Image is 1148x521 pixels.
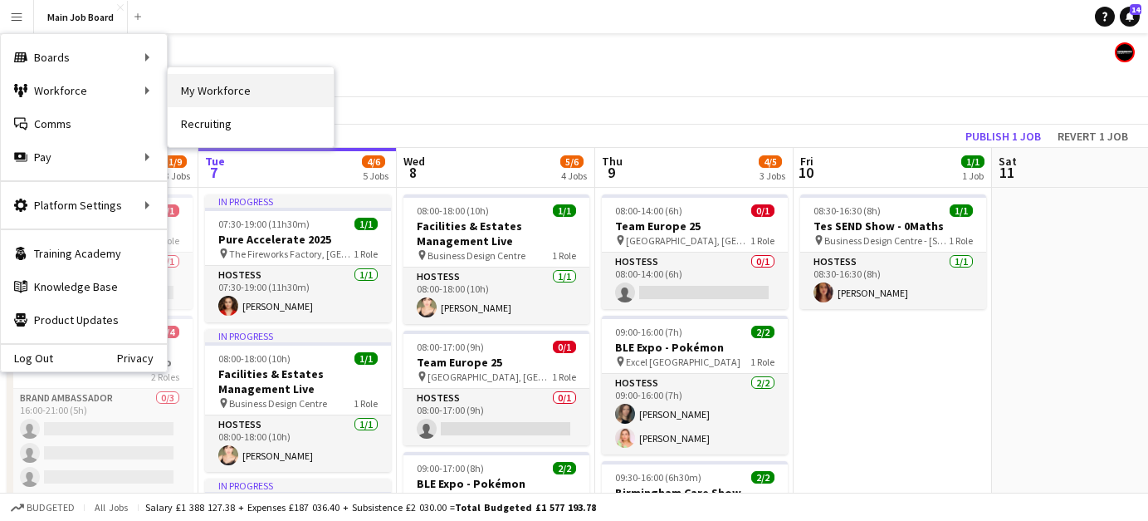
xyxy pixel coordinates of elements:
app-card-role: Hostess1/107:30-19:00 (11h30m)[PERSON_NAME] [205,266,391,322]
span: Thu [602,154,623,169]
span: 1 Role [750,356,774,368]
div: In progress [205,194,391,208]
div: 5 Jobs [363,170,388,182]
span: 1/1 [950,204,973,217]
a: 14 [1120,7,1140,27]
span: 1/1 [553,204,576,217]
div: Pay [1,140,167,174]
span: Total Budgeted £1 577 193.78 [455,501,596,514]
span: 09:30-16:00 (6h30m) [615,471,701,484]
button: Publish 1 job [959,125,1048,147]
span: Tue [205,154,225,169]
span: 08:00-17:00 (9h) [417,341,484,353]
span: Fri [800,154,813,169]
span: [GEOGRAPHIC_DATA], [GEOGRAPHIC_DATA] [427,371,552,383]
span: 9 [599,163,623,182]
app-job-card: In progress07:30-19:00 (11h30m)1/1Pure Accelerate 2025 The Fireworks Factory, [GEOGRAPHIC_DATA] [... [205,194,391,322]
div: 1 Job [962,170,984,182]
h3: Tes SEND Show - 0Maths [800,219,986,233]
app-card-role: Hostess0/108:00-14:00 (6h) [602,253,788,309]
span: 1 Role [750,234,774,247]
app-job-card: 08:30-16:30 (8h)1/1Tes SEND Show - 0Maths Business Design Centre - [STREET_ADDRESS]1 RoleHostess1... [800,194,986,309]
span: 0/1 [751,204,774,217]
a: Log Out [1,351,53,365]
span: 8 [401,163,425,182]
h3: BLE Expo - Pokémon [602,340,788,355]
span: 1 Role [354,248,378,260]
app-job-card: 08:00-17:00 (9h)0/1Team Europe 25 [GEOGRAPHIC_DATA], [GEOGRAPHIC_DATA]1 RoleHostess0/108:00-17:00... [403,331,589,445]
div: In progress [205,479,391,492]
h3: Team Europe 25 [403,355,589,370]
span: 2/2 [751,471,774,484]
a: My Workforce [168,74,334,107]
span: 10 [798,163,813,182]
button: Main Job Board [34,1,128,33]
app-card-role: Brand Ambassador0/316:00-21:00 (5h) [7,389,193,494]
span: 1/1 [354,352,378,365]
div: Boards [1,41,167,74]
span: 7 [203,163,225,182]
span: 08:30-16:30 (8h) [813,204,881,217]
span: Excel [GEOGRAPHIC_DATA] [427,492,542,504]
app-user-avatar: experience staff [1115,42,1135,62]
span: 1/9 [164,155,187,168]
span: 09:00-16:00 (7h) [615,326,682,338]
app-card-role: Hostess0/108:00-17:00 (9h) [403,389,589,445]
h3: Team Europe 25 [602,219,788,233]
span: Business Design Centre [427,249,525,262]
div: 08:00-14:00 (6h)0/1Team Europe 25 [GEOGRAPHIC_DATA], [GEOGRAPHIC_DATA]1 RoleHostess0/108:00-14:00... [602,194,788,309]
span: The Fireworks Factory, [GEOGRAPHIC_DATA] [STREET_ADDRESS] [229,248,354,260]
span: 09:00-17:00 (8h) [417,462,484,474]
span: 1/1 [961,155,984,168]
a: Training Academy [1,237,167,270]
a: Knowledge Base [1,270,167,303]
button: Revert 1 job [1051,125,1135,147]
span: 08:00-18:00 (10h) [218,352,291,365]
span: 08:00-14:00 (6h) [615,204,682,217]
span: 1 Role [552,249,576,262]
span: Sat [999,154,1017,169]
span: Budgeted [27,502,75,514]
span: 2 Roles [151,371,179,383]
span: 14 [1130,4,1141,15]
span: 2/2 [751,326,774,338]
div: Platform Settings [1,189,167,222]
span: 1/1 [354,218,378,230]
span: 0/1 [553,341,576,353]
div: 4 Jobs [561,170,587,182]
button: Budgeted [8,499,77,517]
app-job-card: 08:00-18:00 (10h)1/1Facilities & Estates Management Live Business Design Centre1 RoleHostess1/108... [403,194,589,324]
span: 1 Role [552,371,576,383]
span: 2/2 [553,462,576,474]
h3: Facilities & Estates Management Live [403,219,589,248]
span: 1 Role [552,492,576,504]
a: Product Updates [1,303,167,337]
span: Wed [403,154,425,169]
span: 07:30-19:00 (11h30m) [218,218,310,230]
app-card-role: Hostess2/209:00-16:00 (7h)[PERSON_NAME][PERSON_NAME] [602,374,788,455]
span: 4/5 [759,155,782,168]
span: 1 Role [354,397,378,410]
div: 3 Jobs [760,170,785,182]
app-job-card: 09:00-16:00 (7h)2/2BLE Expo - Pokémon Excel [GEOGRAPHIC_DATA]1 RoleHostess2/209:00-16:00 (7h)[PER... [602,316,788,455]
span: Business Design Centre [229,397,327,410]
span: 11 [996,163,1017,182]
a: Recruiting [168,107,334,140]
span: 5/6 [560,155,584,168]
app-card-role: Hostess1/108:00-18:00 (10h)[PERSON_NAME] [205,415,391,472]
div: 3 Jobs [164,170,190,182]
app-card-role: Hostess1/108:00-18:00 (10h)[PERSON_NAME] [403,268,589,324]
div: Salary £1 388 127.38 + Expenses £187 036.40 + Subsistence £2 030.00 = [145,501,596,514]
h3: BLE Expo - Pokémon [403,476,589,491]
app-card-role: Hostess1/108:30-16:30 (8h)[PERSON_NAME] [800,253,986,309]
app-job-card: In progress08:00-18:00 (10h)1/1Facilities & Estates Management Live Business Design Centre1 RoleH... [205,329,391,472]
span: [GEOGRAPHIC_DATA], [GEOGRAPHIC_DATA] [626,234,750,247]
span: 4/6 [362,155,385,168]
span: Excel [GEOGRAPHIC_DATA] [626,356,740,368]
